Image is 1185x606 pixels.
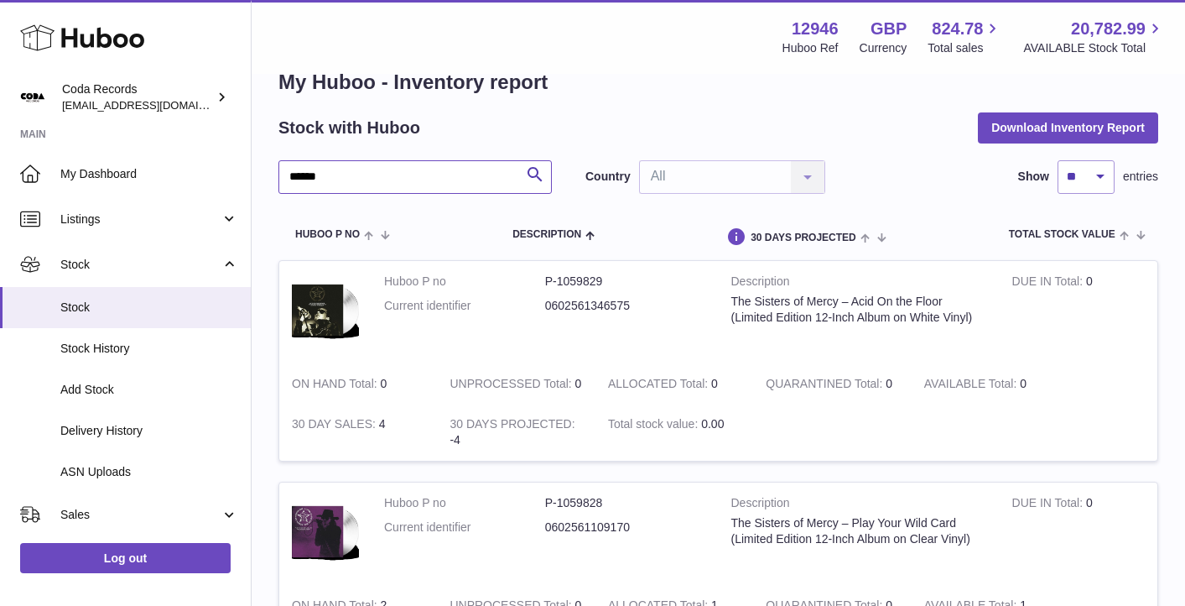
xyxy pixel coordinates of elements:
span: 0 [886,377,892,390]
span: My Dashboard [60,166,238,182]
dt: Huboo P no [384,495,545,511]
span: entries [1123,169,1158,185]
img: haz@pcatmedia.com [20,85,45,110]
strong: ALLOCATED Total [608,377,711,394]
span: Stock [60,257,221,273]
span: Total sales [928,40,1002,56]
span: Total stock value [1009,229,1115,240]
dt: Current identifier [384,520,545,535]
td: 0 [912,363,1069,405]
strong: DUE IN Total [1012,496,1086,514]
span: Listings [60,212,221,227]
h1: My Huboo - Inventory report [278,69,1158,96]
strong: Total stock value [608,417,701,435]
td: 0 [437,363,595,405]
button: Download Inventory Report [978,112,1158,143]
td: 0 [1000,483,1157,585]
dd: 0602561109170 [545,520,706,535]
div: Currency [860,40,907,56]
strong: DUE IN Total [1012,274,1086,292]
span: Add Stock [60,382,238,398]
label: Country [585,169,631,185]
td: 4 [279,404,437,461]
span: AVAILABLE Stock Total [1023,40,1165,56]
label: Show [1018,169,1049,185]
a: 824.78 Total sales [928,18,1002,56]
a: Log out [20,543,231,573]
span: 824.78 [932,18,983,40]
strong: 30 DAY SALES [292,417,379,435]
span: Stock History [60,341,238,357]
strong: AVAILABLE Total [924,377,1020,394]
strong: QUARANTINED Total [766,377,886,394]
strong: GBP [871,18,907,40]
dd: 0602561346575 [545,298,706,314]
strong: UNPROCESSED Total [450,377,574,394]
span: Stock [60,300,238,316]
img: product image [292,274,359,347]
dt: Huboo P no [384,274,545,290]
a: 20,782.99 AVAILABLE Stock Total [1023,18,1165,56]
span: Huboo P no [295,229,360,240]
div: The Sisters of Mercy – Play Your Wild Card (Limited Edition 12-Inch Album on Clear Vinyl) [731,515,987,547]
dd: P-1059829 [545,274,706,290]
span: ASN Uploads [60,464,238,480]
span: Description [512,229,581,240]
strong: ON HAND Total [292,377,381,394]
td: -4 [437,404,595,461]
img: product image [292,495,359,568]
span: 30 DAYS PROJECTED [751,232,856,243]
strong: 12946 [792,18,839,40]
strong: Description [731,495,987,515]
h2: Stock with Huboo [278,117,420,139]
td: 0 [279,363,437,405]
dt: Current identifier [384,298,545,314]
span: 20,782.99 [1071,18,1146,40]
div: The Sisters of Mercy – Acid On the Floor (Limited Edition 12-Inch Album on White Vinyl) [731,294,987,326]
dd: P-1059828 [545,495,706,511]
strong: Description [731,274,987,294]
td: 0 [1000,261,1157,363]
span: 0.00 [701,417,724,431]
strong: 30 DAYS PROJECTED [450,417,574,435]
div: Coda Records [62,81,213,113]
span: Delivery History [60,423,238,439]
td: 0 [595,363,753,405]
span: Sales [60,507,221,523]
span: [EMAIL_ADDRESS][DOMAIN_NAME] [62,98,247,112]
div: Huboo Ref [782,40,839,56]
